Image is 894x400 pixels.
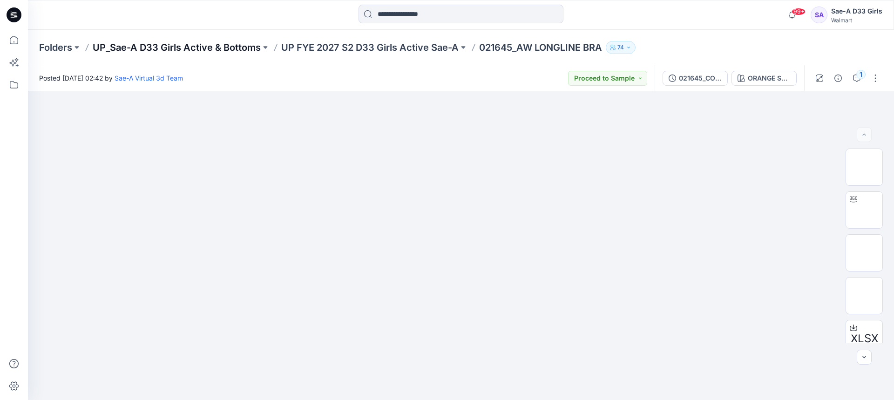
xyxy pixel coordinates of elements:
[281,41,459,54] a: UP FYE 2027 S2 D33 Girls Active Sae-A
[115,74,183,82] a: Sae-A Virtual 3d Team
[731,71,797,86] button: ORANGE SUNSHINE
[849,71,864,86] button: 1
[39,73,183,83] span: Posted [DATE] 02:42 by
[39,41,72,54] a: Folders
[93,41,261,54] a: UP_Sae-A D33 Girls Active & Bottoms
[748,73,791,83] div: ORANGE SUNSHINE
[606,41,636,54] button: 74
[663,71,728,86] button: 021645_COLORS
[851,330,878,347] span: XLSX
[679,73,722,83] div: 021645_COLORS
[831,6,882,17] div: Sae-A D33 Girls
[617,42,624,53] p: 74
[479,41,602,54] p: 021645_AW LONGLINE BRA
[831,17,882,24] div: Walmart
[856,70,866,79] div: 1
[792,8,806,15] span: 99+
[831,71,846,86] button: Details
[811,7,827,23] div: SA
